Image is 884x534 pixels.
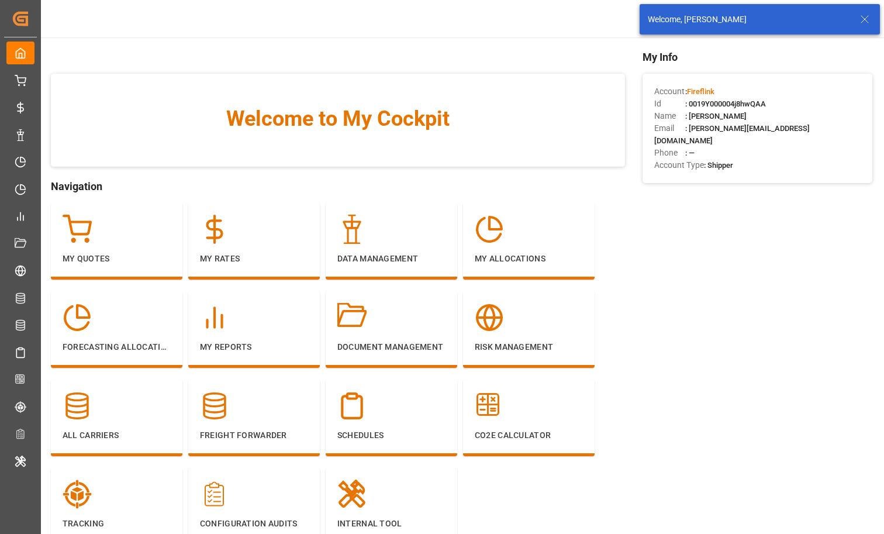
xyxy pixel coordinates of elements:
span: : Shipper [704,161,733,170]
p: Forecasting Allocations [63,341,171,353]
span: Fireflink [687,87,714,96]
span: Navigation [51,178,625,194]
span: Account Type [654,159,704,171]
p: CO2e Calculator [475,429,583,442]
span: : 0019Y000004j8hwQAA [685,99,766,108]
p: Tracking [63,518,171,530]
span: My Info [643,49,872,65]
p: My Rates [200,253,308,265]
p: Risk Management [475,341,583,353]
p: Document Management [337,341,446,353]
p: My Quotes [63,253,171,265]
p: My Reports [200,341,308,353]
span: : — [685,149,695,157]
div: Welcome, [PERSON_NAME] [648,13,849,26]
span: Phone [654,147,685,159]
span: Welcome to My Cockpit [74,103,602,135]
span: Account [654,85,685,98]
p: Data Management [337,253,446,265]
span: : [PERSON_NAME][EMAIL_ADDRESS][DOMAIN_NAME] [654,124,810,145]
p: All Carriers [63,429,171,442]
span: Email [654,122,685,135]
p: Internal Tool [337,518,446,530]
p: Freight Forwarder [200,429,308,442]
p: Configuration Audits [200,518,308,530]
span: : [PERSON_NAME] [685,112,747,120]
span: : [685,87,714,96]
p: Schedules [337,429,446,442]
p: My Allocations [475,253,583,265]
span: Id [654,98,685,110]
span: Name [654,110,685,122]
